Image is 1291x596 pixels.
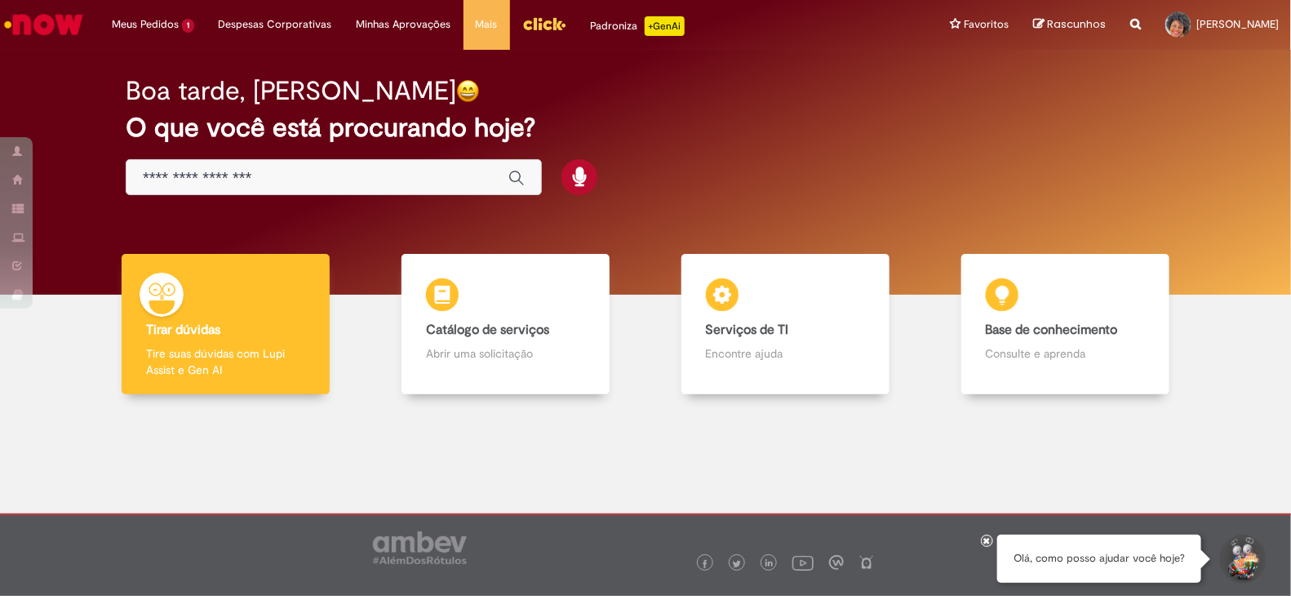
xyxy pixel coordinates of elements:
font: Mais [476,17,498,31]
img: click_logo_yellow_360x200.png [522,11,566,36]
img: logo_footer_youtube.png [792,552,814,573]
img: logo_footer_facebook.png [701,560,709,568]
a: Catálogo de serviços Abrir uma solicitação [366,254,645,395]
img: logo_footer_workplace.png [829,555,844,570]
img: logo_footer_linkedin.png [765,559,774,569]
font: Tire suas dúvidas com Lupi Assist e Gen AI [146,346,285,377]
button: Iniciar conversa de suporte [1218,535,1267,584]
font: Serviços de TI [706,322,789,338]
img: logo_footer_twitter.png [733,560,741,568]
font: Olá, como posso ajudar você hoje? [1014,551,1185,565]
a: Serviços de TI Encontre ajuda [645,254,925,395]
font: Favoritos [964,17,1009,31]
img: logo_footer_naosei.png [859,555,874,570]
font: Rascunhos [1047,16,1106,32]
img: happy-face.png [456,79,480,103]
font: Abrir uma solicitação [426,346,533,361]
font: Base de conhecimento [986,322,1118,338]
a: Tirar dúvidas Tire suas dúvidas com Lupi Assist e Gen AI [86,254,366,395]
font: Meus Pedidos [112,17,179,31]
font: Tirar dúvidas [146,322,220,338]
font: 1 [187,20,189,30]
font: Minhas Aprovações [357,17,451,31]
font: O que você está procurando hoje? [126,111,535,145]
font: Encontre ajuda [706,346,783,361]
a: Base de conhecimento Consulte e aprenda [925,254,1205,395]
font: +GenAi [648,20,681,33]
a: Rascunhos [1033,17,1106,33]
font: Catálogo de serviços [426,322,549,338]
font: Boa tarde, [PERSON_NAME] [126,74,456,108]
font: Despesas Corporativas [219,17,332,31]
font: Consulte e aprenda [986,346,1086,361]
font: Padroniza [591,19,638,33]
font: [PERSON_NAME] [1196,17,1279,31]
img: Serviço agora [2,8,86,41]
img: logo_footer_ambev_rotulo_gray.png [373,532,467,564]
